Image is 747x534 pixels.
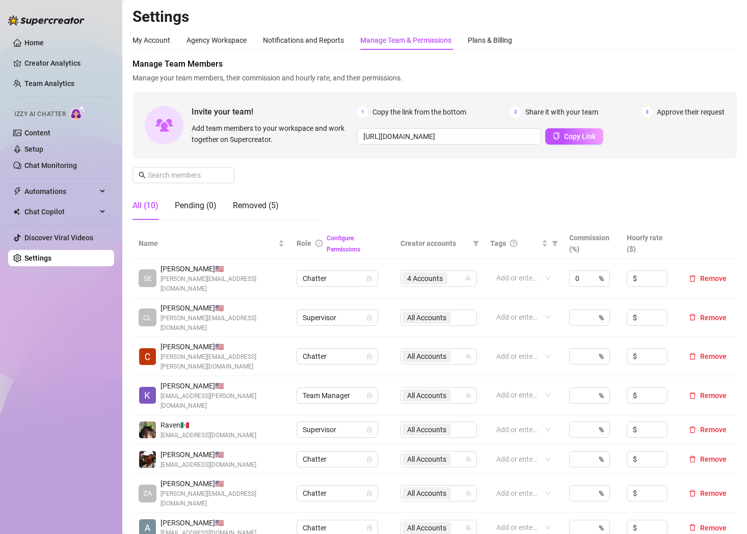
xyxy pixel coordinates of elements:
[550,236,560,251] span: filter
[700,455,727,463] span: Remove
[161,391,284,411] span: [EMAIL_ADDRESS][PERSON_NAME][DOMAIN_NAME]
[24,39,44,47] a: Home
[564,132,596,140] span: Copy Link
[471,236,481,251] span: filter
[407,522,446,533] span: All Accounts
[297,239,311,247] span: Role
[685,453,731,465] button: Remove
[24,145,43,153] a: Setup
[263,35,344,46] div: Notifications and Reports
[700,391,727,400] span: Remove
[689,314,696,321] span: delete
[473,240,479,246] span: filter
[689,392,696,399] span: delete
[689,353,696,360] span: delete
[407,390,446,401] span: All Accounts
[161,302,284,314] span: [PERSON_NAME] 🇺🇸
[24,161,77,170] a: Chat Monitoring
[132,200,158,212] div: All (10)
[403,389,451,402] span: All Accounts
[403,272,447,285] span: 4 Accounts
[465,275,471,282] span: team
[510,240,517,247] span: question-circle
[700,524,727,532] span: Remove
[161,489,284,509] span: [PERSON_NAME][EMAIL_ADDRESS][DOMAIN_NAME]
[175,200,217,212] div: Pending (0)
[132,35,170,46] div: My Account
[303,349,372,364] span: Chatter
[403,522,451,534] span: All Accounts
[70,105,86,120] img: AI Chatter
[13,187,21,195] span: thunderbolt
[303,486,372,501] span: Chatter
[700,274,727,283] span: Remove
[545,128,603,145] button: Copy Link
[161,263,284,274] span: [PERSON_NAME] 🇺🇸
[366,275,372,282] span: lock
[24,55,106,71] a: Creator Analytics
[24,79,74,88] a: Team Analytics
[553,132,560,139] span: copy
[465,353,471,359] span: team
[24,204,97,220] span: Chat Copilot
[132,7,737,26] h2: Settings
[360,35,451,46] div: Manage Team & Permissions
[315,240,323,247] span: info-circle
[689,456,696,463] span: delete
[685,487,731,499] button: Remove
[490,238,506,249] span: Tags
[303,388,372,403] span: Team Manager
[407,454,446,465] span: All Accounts
[139,348,156,365] img: Ciara Birley
[712,499,737,524] iframe: Intercom live chat
[689,490,696,497] span: delete
[14,109,66,119] span: Izzy AI Chatter
[685,312,731,324] button: Remove
[366,353,372,359] span: lock
[510,106,521,118] span: 2
[685,424,731,436] button: Remove
[407,488,446,499] span: All Accounts
[24,183,97,200] span: Automations
[233,200,279,212] div: Removed (5)
[366,392,372,399] span: lock
[700,489,727,497] span: Remove
[621,228,679,259] th: Hourly rate ($)
[366,315,372,321] span: lock
[24,254,51,262] a: Settings
[685,350,731,362] button: Remove
[407,273,443,284] span: 4 Accounts
[685,272,731,285] button: Remove
[132,228,290,259] th: Name
[192,123,353,145] span: Add team members to your workspace and work together on Supercreator.
[700,314,727,322] span: Remove
[139,451,156,468] img: Ari Kirk
[689,524,696,531] span: delete
[161,460,256,470] span: [EMAIL_ADDRESS][DOMAIN_NAME]
[403,487,451,499] span: All Accounts
[468,35,512,46] div: Plans & Billing
[689,275,696,282] span: delete
[303,422,372,437] span: Supervisor
[192,105,357,118] span: Invite your team!
[148,170,220,181] input: Search members
[186,35,247,46] div: Agency Workspace
[525,106,598,118] span: Share it with your team
[465,490,471,496] span: team
[401,238,469,249] span: Creator accounts
[366,525,372,531] span: lock
[161,517,256,528] span: [PERSON_NAME] 🇺🇸
[161,431,256,440] span: [EMAIL_ADDRESS][DOMAIN_NAME]
[139,238,276,249] span: Name
[465,392,471,399] span: team
[139,172,146,179] span: search
[407,351,446,362] span: All Accounts
[357,106,368,118] span: 1
[143,312,152,323] span: CL
[403,453,451,465] span: All Accounts
[161,274,284,294] span: [PERSON_NAME][EMAIL_ADDRESS][DOMAIN_NAME]
[465,456,471,462] span: team
[685,389,731,402] button: Remove
[144,273,152,284] span: SE
[700,352,727,360] span: Remove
